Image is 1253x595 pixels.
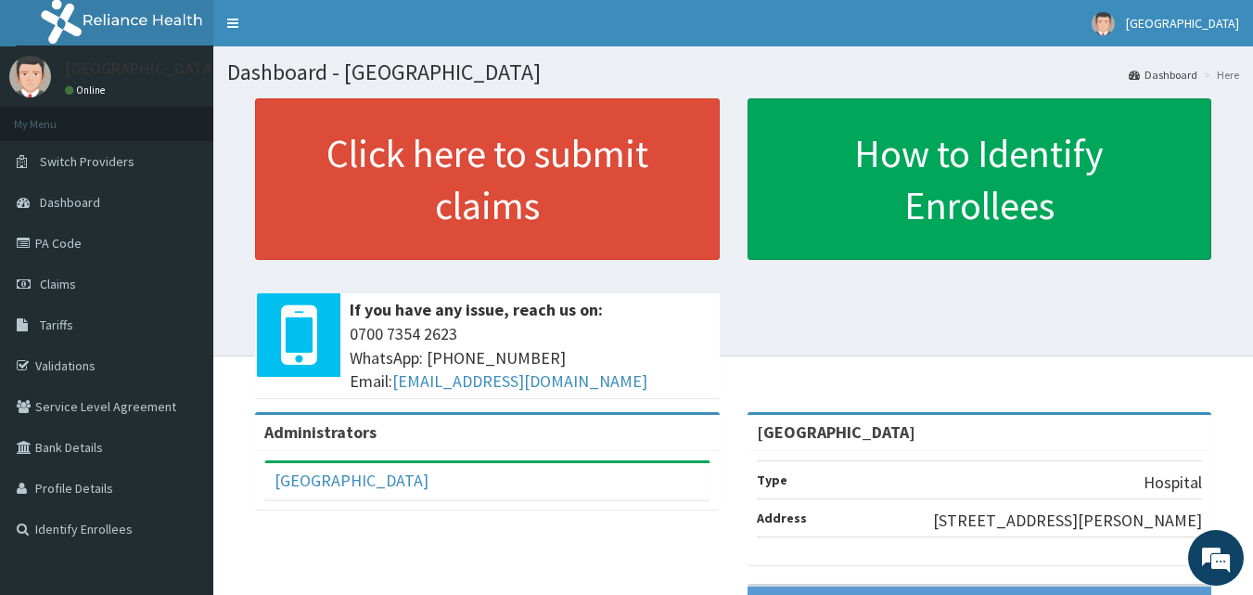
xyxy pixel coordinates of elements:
[40,317,73,333] span: Tariffs
[757,510,807,526] b: Address
[264,421,377,443] b: Administrators
[40,153,134,170] span: Switch Providers
[40,276,76,292] span: Claims
[757,472,787,488] b: Type
[40,194,100,211] span: Dashboard
[1144,471,1202,495] p: Hospital
[1199,67,1239,83] li: Here
[748,98,1212,260] a: How to Identify Enrollees
[227,60,1239,84] h1: Dashboard - [GEOGRAPHIC_DATA]
[9,56,51,97] img: User Image
[933,509,1202,533] p: [STREET_ADDRESS][PERSON_NAME]
[1129,67,1197,83] a: Dashboard
[255,98,720,260] a: Click here to submit claims
[275,470,428,491] a: [GEOGRAPHIC_DATA]
[350,299,603,320] b: If you have any issue, reach us on:
[757,421,915,443] strong: [GEOGRAPHIC_DATA]
[392,370,647,392] a: [EMAIL_ADDRESS][DOMAIN_NAME]
[1092,12,1115,35] img: User Image
[65,84,109,97] a: Online
[350,322,710,394] span: 0700 7354 2623 WhatsApp: [PHONE_NUMBER] Email:
[1126,15,1239,32] span: [GEOGRAPHIC_DATA]
[65,60,218,77] p: [GEOGRAPHIC_DATA]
